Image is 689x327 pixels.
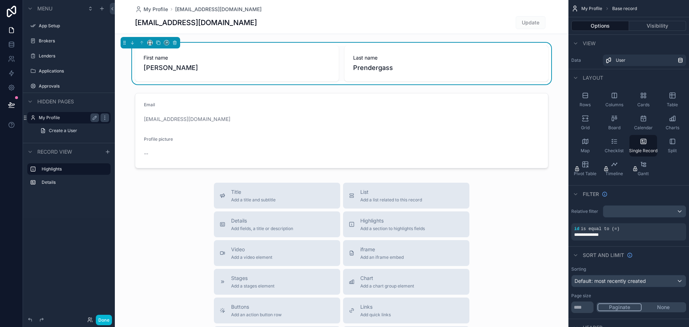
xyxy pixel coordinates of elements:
button: Timeline [600,158,628,179]
a: Create a User [36,125,111,136]
button: Paginate [597,303,642,311]
span: Pivot Table [574,171,596,177]
button: Default: most recently created [571,275,686,287]
span: Columns [605,102,623,108]
button: Table [658,89,686,111]
label: Applications [39,68,109,74]
span: Checklist [605,148,624,154]
button: Done [96,315,112,325]
span: Gantt [638,171,649,177]
span: User [616,57,625,63]
span: Layout [583,74,603,81]
span: Single Record [629,148,657,154]
label: Data [571,57,600,63]
button: Pivot Table [571,158,599,179]
span: Hidden pages [37,98,74,105]
label: My Profile [39,115,96,121]
label: Brokers [39,38,109,44]
label: Sorting [571,266,586,272]
span: My Profile [144,6,168,13]
span: is equal to (=) [581,226,619,232]
span: My Profile [581,6,602,11]
label: Page size [571,293,591,299]
span: Map [581,148,590,154]
span: Grid [581,125,590,131]
span: Filter [583,191,599,198]
button: Map [571,135,599,157]
a: [EMAIL_ADDRESS][DOMAIN_NAME] [175,6,262,13]
button: Board [600,112,628,134]
label: Details [42,179,108,185]
span: Board [608,125,620,131]
button: None [642,303,685,311]
span: Timeline [605,171,623,177]
button: Visibility [629,21,686,31]
span: Menu [37,5,52,12]
label: Relative filter [571,209,600,214]
label: Approvals [39,83,109,89]
span: Sort And Limit [583,252,624,259]
button: Grid [571,112,599,134]
button: Gantt [629,158,657,179]
span: Cards [637,102,650,108]
a: My Profile [135,6,168,13]
span: Default: most recently created [575,278,646,284]
label: App Setup [39,23,109,29]
span: Charts [666,125,679,131]
a: User [603,55,686,66]
label: Lenders [39,53,109,59]
button: Calendar [629,112,657,134]
span: Create a User [49,128,77,134]
button: Checklist [600,135,628,157]
span: Record view [37,148,72,155]
button: Columns [600,89,628,111]
span: Rows [580,102,591,108]
button: Charts [658,112,686,134]
span: Split [668,148,677,154]
button: Single Record [629,135,657,157]
label: Highlights [42,166,105,172]
div: scrollable content [23,160,115,195]
span: Base record [612,6,637,11]
button: Options [571,21,629,31]
button: Split [658,135,686,157]
button: Cards [629,89,657,111]
span: id [574,226,579,232]
h1: [EMAIL_ADDRESS][DOMAIN_NAME] [135,18,257,28]
button: Rows [571,89,599,111]
span: View [583,40,596,47]
span: Calendar [634,125,653,131]
span: Table [667,102,678,108]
